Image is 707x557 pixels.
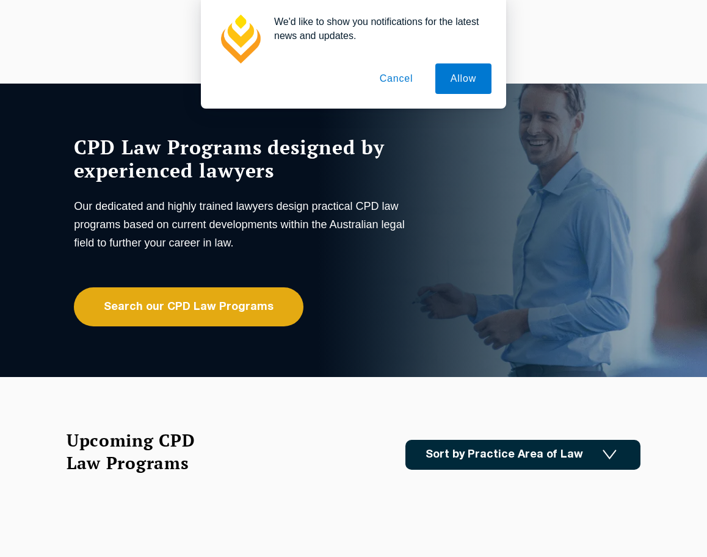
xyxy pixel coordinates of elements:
[74,287,303,326] a: Search our CPD Law Programs
[216,15,264,63] img: notification icon
[435,63,491,94] button: Allow
[603,450,617,460] img: Icon
[364,63,429,94] button: Cancel
[74,135,410,182] h1: CPD Law Programs designed by experienced lawyers
[74,197,410,252] p: Our dedicated and highly trained lawyers design practical CPD law programs based on current devel...
[264,15,491,43] div: We'd like to show you notifications for the latest news and updates.
[67,429,234,474] h2: Upcoming CPD Law Programs
[405,440,640,470] a: Sort by Practice Area of Law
